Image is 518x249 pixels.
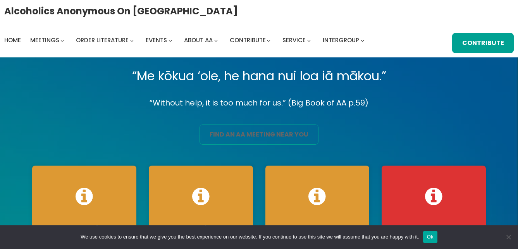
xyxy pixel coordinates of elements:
p: “Without help, it is too much for us.” (Big Book of AA p.59) [26,96,492,110]
span: No [504,233,512,241]
span: Contribute [230,36,266,44]
button: Events submenu [169,38,172,42]
h4: OIG Reports [273,224,362,235]
span: Events [146,36,167,44]
a: About AA [184,35,213,46]
button: Order Literature submenu [130,38,134,42]
a: Contribute [230,35,266,46]
button: About AA submenu [214,38,218,42]
button: Service submenu [307,38,311,42]
button: Contribute submenu [267,38,270,42]
p: “Me kōkua ‘ole, he hana nui loa iā mākou.” [26,65,492,87]
button: Meetings submenu [60,38,64,42]
span: Meetings [30,36,59,44]
a: Meetings [30,35,59,46]
span: Intergroup [323,36,359,44]
span: Home [4,36,21,44]
span: Service [282,36,306,44]
button: Ok [423,231,437,243]
a: Alcoholics Anonymous on [GEOGRAPHIC_DATA] [4,3,238,19]
a: find an aa meeting near you [200,124,318,145]
h4: We Need Web Techs! [389,224,478,247]
a: Contribute [452,33,514,53]
a: Intergroup [323,35,359,46]
h4: Service [157,224,245,235]
button: Intergroup submenu [361,38,364,42]
span: We use cookies to ensure that we give you the best experience on our website. If you continue to ... [81,233,419,241]
a: Events [146,35,167,46]
nav: Intergroup [4,35,367,46]
span: Order Literature [76,36,129,44]
a: Service [282,35,306,46]
a: Home [4,35,21,46]
h4: OIG Basics [40,224,129,235]
span: About AA [184,36,213,44]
